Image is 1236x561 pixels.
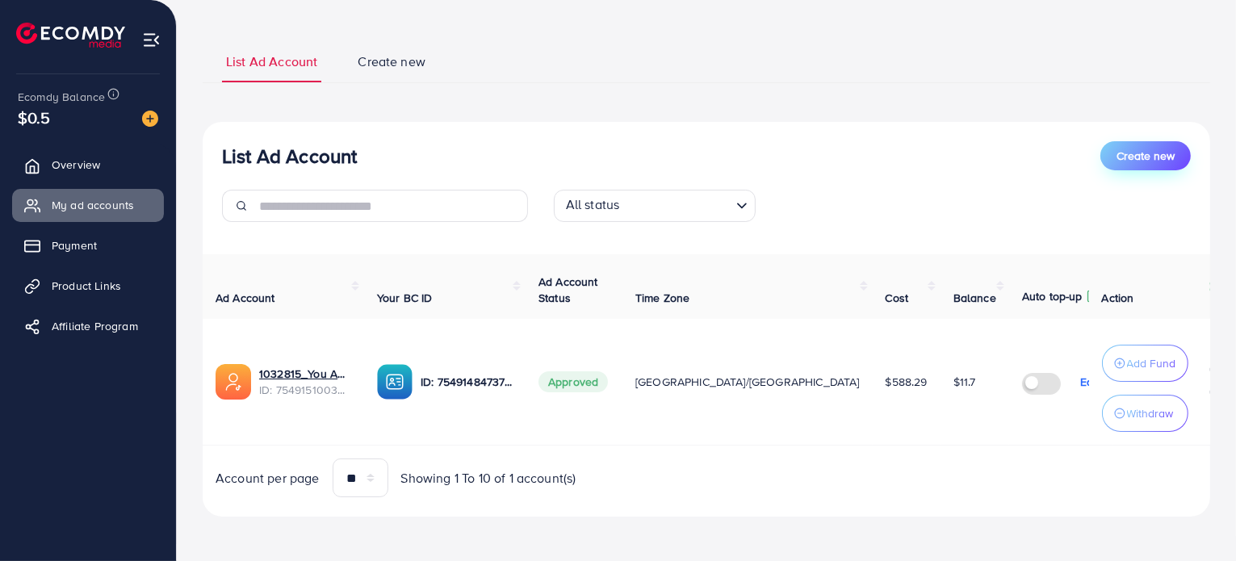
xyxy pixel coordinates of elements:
span: Affiliate Program [52,318,138,334]
span: [GEOGRAPHIC_DATA]/[GEOGRAPHIC_DATA] [635,374,860,390]
button: Add Fund [1102,345,1188,382]
input: Search for option [624,193,729,218]
img: image [142,111,158,127]
span: Cost [886,290,909,306]
a: 1032815_You And Me ECOMDY_1757673778601 [259,366,351,382]
a: Product Links [12,270,164,302]
img: ic-ads-acc.e4c84228.svg [216,364,251,400]
span: Create new [1117,148,1175,164]
span: Ecomdy Balance [18,89,105,105]
span: Time Zone [635,290,689,306]
img: menu [142,31,161,49]
span: $11.7 [953,374,976,390]
span: All status [563,192,623,218]
div: Search for option [554,190,756,222]
span: Ad Account Status [538,274,598,306]
button: Create new [1100,141,1191,170]
iframe: Chat [1167,488,1224,549]
div: <span class='underline'>1032815_You And Me ECOMDY_1757673778601</span></br>7549151003606745104 [259,366,351,399]
span: Create new [358,52,425,71]
img: logo [16,23,125,48]
span: $588.29 [886,374,928,390]
span: Your BC ID [377,290,433,306]
a: Affiliate Program [12,310,164,342]
span: Ad Account [216,290,275,306]
span: List Ad Account [226,52,317,71]
a: Overview [12,149,164,181]
span: My ad accounts [52,197,134,213]
span: Action [1102,290,1134,306]
img: ic-ba-acc.ded83a64.svg [377,364,413,400]
p: Add Fund [1127,354,1176,373]
button: Withdraw [1102,395,1188,432]
span: ID: 7549151003606745104 [259,382,351,398]
span: Balance [953,290,996,306]
h3: List Ad Account [222,144,357,168]
p: Edit [1080,372,1100,391]
span: Overview [52,157,100,173]
p: Auto top-up [1022,287,1083,306]
a: Payment [12,229,164,262]
span: Product Links [52,278,121,294]
span: Showing 1 To 10 of 1 account(s) [401,469,576,488]
span: Payment [52,237,97,253]
span: Approved [538,371,608,392]
p: Withdraw [1127,404,1174,423]
span: $0.5 [18,106,51,129]
span: Account per page [216,469,320,488]
p: ID: 7549148473782747152 [421,372,513,391]
a: My ad accounts [12,189,164,221]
